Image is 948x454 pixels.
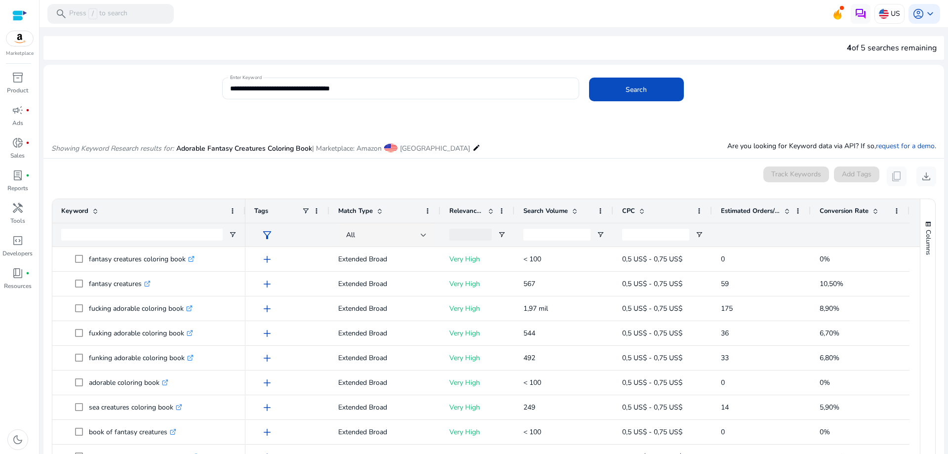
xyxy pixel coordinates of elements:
span: 0% [820,378,830,387]
span: 175 [721,304,733,313]
span: < 100 [523,427,541,437]
span: < 100 [523,254,541,264]
p: Very High [449,323,506,343]
span: 0,5 US$ - 0,75 US$ [622,427,682,437]
span: 0,5 US$ - 0,75 US$ [622,403,682,412]
i: Showing Keyword Research results for: [51,144,174,153]
span: 0% [820,254,830,264]
span: fiber_manual_record [26,141,30,145]
span: 0,5 US$ - 0,75 US$ [622,304,682,313]
span: Columns [924,230,933,255]
span: add [261,278,273,290]
button: Search [589,78,684,101]
p: Extended Broad [338,249,432,269]
span: 1,97 mil [523,304,548,313]
span: | Marketplace: Amazon [312,144,382,153]
span: Search [626,84,647,95]
span: Tags [254,206,268,215]
p: adorable coloring book [89,372,168,393]
p: Very High [449,372,506,393]
span: 0,5 US$ - 0,75 US$ [622,254,682,264]
span: CPC [622,206,635,215]
p: Very High [449,348,506,368]
span: 0 [721,254,725,264]
p: Very High [449,397,506,417]
p: fantasy creatures [89,274,151,294]
span: search [55,8,67,20]
span: donut_small [12,137,24,149]
span: 33 [721,353,729,363]
span: 249 [523,403,535,412]
span: add [261,253,273,265]
img: amazon.svg [6,31,33,46]
span: 4 [847,42,852,53]
span: dark_mode [12,434,24,446]
button: Open Filter Menu [498,231,506,239]
p: Marketplace [6,50,34,57]
span: inventory_2 [12,72,24,83]
span: handyman [12,202,24,214]
span: 14 [721,403,729,412]
mat-icon: edit [473,142,480,154]
button: Open Filter Menu [229,231,237,239]
span: 59 [721,279,729,289]
p: funking adorable coloring book [89,348,194,368]
p: Very High [449,298,506,319]
p: Are you looking for Keyword data via API? If so, . [727,141,936,151]
span: 0 [721,427,725,437]
span: 0 [721,378,725,387]
span: download [920,170,932,182]
span: 5,90% [820,403,839,412]
p: fantasy creatures coloring book [89,249,195,269]
span: Search Volume [523,206,568,215]
button: Open Filter Menu [596,231,604,239]
span: book_4 [12,267,24,279]
p: US [891,5,900,22]
span: 6,80% [820,353,839,363]
span: 6,70% [820,329,839,338]
span: code_blocks [12,235,24,247]
span: filter_alt [261,229,273,241]
span: add [261,377,273,389]
span: lab_profile [12,169,24,181]
span: / [88,8,97,19]
p: book of fantasy creatures [89,422,176,442]
p: Reports [7,184,28,193]
span: Keyword [61,206,88,215]
span: Estimated Orders/Month [721,206,780,215]
span: 0% [820,427,830,437]
p: Extended Broad [338,298,432,319]
span: add [261,303,273,315]
p: Ads [12,119,23,127]
span: add [261,426,273,438]
p: Developers [2,249,33,258]
span: 492 [523,353,535,363]
p: sea creatures coloring book [89,397,182,417]
span: 8,90% [820,304,839,313]
span: account_circle [912,8,924,20]
button: download [916,166,936,186]
span: 544 [523,329,535,338]
p: Very High [449,422,506,442]
span: 0,5 US$ - 0,75 US$ [622,378,682,387]
span: 0,5 US$ - 0,75 US$ [622,329,682,338]
span: All [346,230,355,240]
span: 10,50% [820,279,843,289]
input: Search Volume Filter Input [523,229,591,241]
p: Resources [4,282,32,290]
span: 0,5 US$ - 0,75 US$ [622,353,682,363]
span: fiber_manual_record [26,173,30,177]
span: Relevance Score [449,206,484,215]
img: us.svg [879,9,889,19]
span: fiber_manual_record [26,271,30,275]
p: Press to search [69,8,127,19]
p: Extended Broad [338,274,432,294]
p: Extended Broad [338,348,432,368]
button: Open Filter Menu [695,231,703,239]
p: Very High [449,249,506,269]
p: Very High [449,274,506,294]
p: Sales [10,151,25,160]
p: Product [7,86,28,95]
input: CPC Filter Input [622,229,689,241]
a: request for a demo [876,141,935,151]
